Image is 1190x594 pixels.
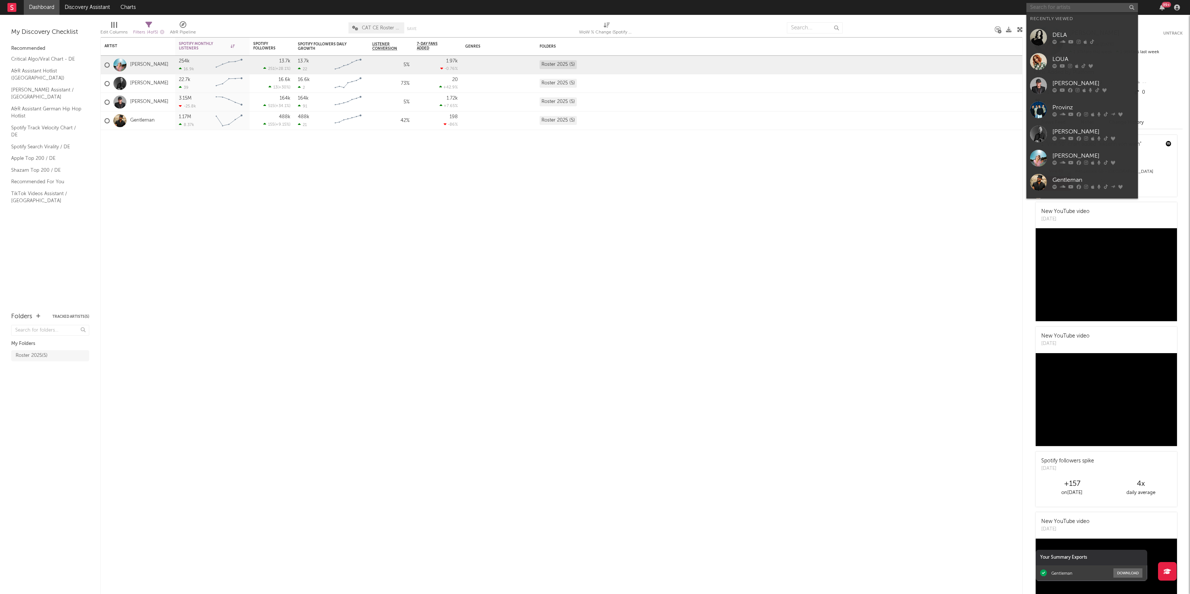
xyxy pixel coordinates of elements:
div: Filters [133,28,164,37]
div: 20 [452,77,458,82]
button: Download [1113,568,1142,578]
a: [PERSON_NAME] [1026,74,1138,98]
div: daily average [1106,488,1175,497]
div: -- [1133,78,1183,88]
div: Spotify Followers [253,42,279,51]
div: Roster 2025 ( 5 ) [16,351,48,360]
a: Spotify Track Velocity Chart / DE [11,124,82,139]
div: ( ) [263,122,290,127]
div: [DATE] [1041,216,1090,223]
div: ( ) [263,66,290,71]
div: 39 [179,85,189,90]
div: 0 [1133,88,1183,97]
a: Apple Top 200 / DE [11,154,82,162]
div: New YouTube video [1041,518,1090,526]
div: My Discovery Checklist [11,28,89,37]
span: ( 4 of 5 ) [147,30,158,35]
div: +7.65 % [440,103,458,108]
a: Provinz [1026,98,1138,122]
div: A&R Pipeline [170,19,196,40]
div: ( ) [268,85,290,90]
div: 1.72k [447,96,458,101]
div: Genres [465,44,514,49]
div: 16.9k [179,67,194,71]
div: New YouTube video [1041,332,1090,340]
div: [PERSON_NAME] [1052,127,1134,136]
span: Listener Conversion [372,42,398,51]
div: [DATE] [1041,340,1090,348]
div: 1.97k [446,59,458,64]
div: -86 % [444,122,458,127]
div: 1.17M [179,114,191,119]
div: 16.6k [298,77,310,82]
div: ( ) [263,103,290,108]
div: Recently Viewed [1030,14,1134,23]
svg: Chart title [212,56,246,74]
div: Edit Columns [100,28,128,37]
div: Filters(4 of 5) [133,19,164,40]
svg: Chart title [331,56,365,74]
div: Artist [104,44,160,48]
div: Roster 2025 (5) [540,60,577,69]
span: CAT CE Roster View [362,26,401,30]
div: Folders [11,312,32,321]
a: [PERSON_NAME] Assistant / [GEOGRAPHIC_DATA] [11,86,82,101]
div: 73 % [372,79,409,88]
div: Gentleman [1051,571,1072,576]
a: DELA [1026,25,1138,49]
a: A&R Assistant Hotlist ([GEOGRAPHIC_DATA]) [11,67,82,82]
span: +30 % [279,85,289,90]
span: 515 [268,104,274,108]
a: Recommended For You [11,178,82,186]
div: 488k [279,114,290,119]
div: on [DATE] [1038,488,1106,497]
a: [PERSON_NAME] [130,99,168,105]
div: Gentleman [1052,175,1134,184]
div: [PERSON_NAME] [1052,151,1134,160]
span: +9.15 % [276,123,289,127]
div: Roster 2025 (5) [540,116,577,125]
a: A&R Assistant German Hip Hop Hotlist [11,105,82,120]
div: 99 + [1162,2,1171,7]
div: Spotify Monthly Listeners [179,42,235,51]
div: 13.7k [279,59,290,64]
a: [PERSON_NAME] [130,80,168,87]
a: Spotify Search Virality / DE [11,143,82,151]
div: -25.8k [179,104,196,109]
div: Edit Columns [100,19,128,40]
a: [PERSON_NAME] [1026,122,1138,146]
div: 16.6k [279,77,290,82]
button: Tracked Artists(5) [52,315,89,319]
div: WoW % Change (Spotify Monthly Listeners) [579,28,635,37]
a: [PERSON_NAME] [1026,146,1138,170]
div: 22 [298,67,307,71]
div: [PERSON_NAME] [1052,79,1134,88]
svg: Chart title [212,112,246,130]
span: 155 [268,123,274,127]
div: Your Summary Exports [1036,550,1147,565]
div: Provinz [1052,103,1134,112]
svg: Chart title [212,74,246,93]
a: Shazam Top 200 / DE [11,166,82,174]
div: Roster 2025 (5) [540,79,577,88]
div: A&R Pipeline [170,28,196,37]
a: TikTok Videos Assistant / [GEOGRAPHIC_DATA] [11,190,82,205]
button: 99+ [1160,4,1165,10]
div: 42 % [372,116,409,125]
div: +157 [1038,480,1106,488]
div: Roster 2025 (5) [540,97,577,106]
div: Spotify followers spike [1041,457,1094,465]
button: Untrack [1163,30,1183,37]
div: 5 % [372,61,409,70]
div: 22.7k [179,77,190,82]
div: 91 [298,104,307,109]
a: Gentleman [1026,170,1138,194]
div: 164k [298,96,309,101]
div: Spotify Followers Daily Growth [298,42,354,51]
span: 251 [268,67,274,71]
span: +28.1 % [276,67,289,71]
div: Folders [540,44,595,49]
svg: Chart title [331,112,365,130]
div: -0.76 % [440,66,458,71]
input: Search for folders... [11,325,89,336]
